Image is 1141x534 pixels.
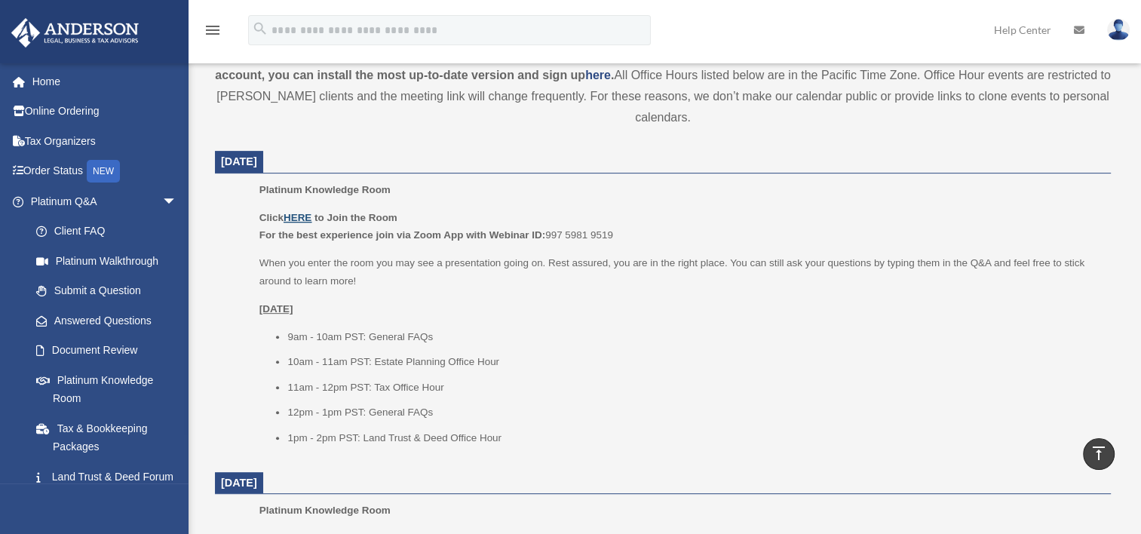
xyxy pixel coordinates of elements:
strong: . [611,69,614,81]
i: menu [204,21,222,39]
a: Land Trust & Deed Forum [21,462,200,492]
a: Platinum Walkthrough [21,246,200,276]
span: [DATE] [221,155,257,167]
li: 11am - 12pm PST: Tax Office Hour [287,379,1100,397]
a: Submit a Question [21,276,200,306]
b: to Join the Room [314,212,397,223]
li: 10am - 11am PST: Estate Planning Office Hour [287,353,1100,371]
a: HERE [284,212,311,223]
a: Online Ordering [11,97,200,127]
a: Answered Questions [21,305,200,336]
span: Platinum Knowledge Room [259,505,391,516]
b: For the best experience join via Zoom App with Webinar ID: [259,229,545,241]
a: Platinum Q&Aarrow_drop_down [11,186,200,216]
li: 9am - 10am PST: General FAQs [287,328,1100,346]
img: User Pic [1107,19,1130,41]
span: Platinum Knowledge Room [259,184,391,195]
i: vertical_align_top [1090,444,1108,462]
p: When you enter the room you may see a presentation going on. Rest assured, you are in the right p... [259,254,1100,290]
a: Tax Organizers [11,126,200,156]
span: arrow_drop_down [162,186,192,217]
a: vertical_align_top [1083,438,1115,470]
a: menu [204,26,222,39]
p: 997 5981 9519 [259,209,1100,244]
a: Client FAQ [21,216,200,247]
a: Document Review [21,336,200,366]
li: 12pm - 1pm PST: General FAQs [287,404,1100,422]
a: Tax & Bookkeeping Packages [21,413,200,462]
i: search [252,20,268,37]
a: Home [11,66,200,97]
a: here [585,69,611,81]
div: All Office Hours listed below are in the Pacific Time Zone. Office Hour events are restricted to ... [215,44,1111,128]
img: Anderson Advisors Platinum Portal [7,18,143,48]
u: [DATE] [259,303,293,315]
div: NEW [87,160,120,183]
li: 1pm - 2pm PST: Land Trust & Deed Office Hour [287,429,1100,447]
span: [DATE] [221,477,257,489]
a: Platinum Knowledge Room [21,365,192,413]
a: Order StatusNEW [11,156,200,187]
b: Click [259,212,314,223]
